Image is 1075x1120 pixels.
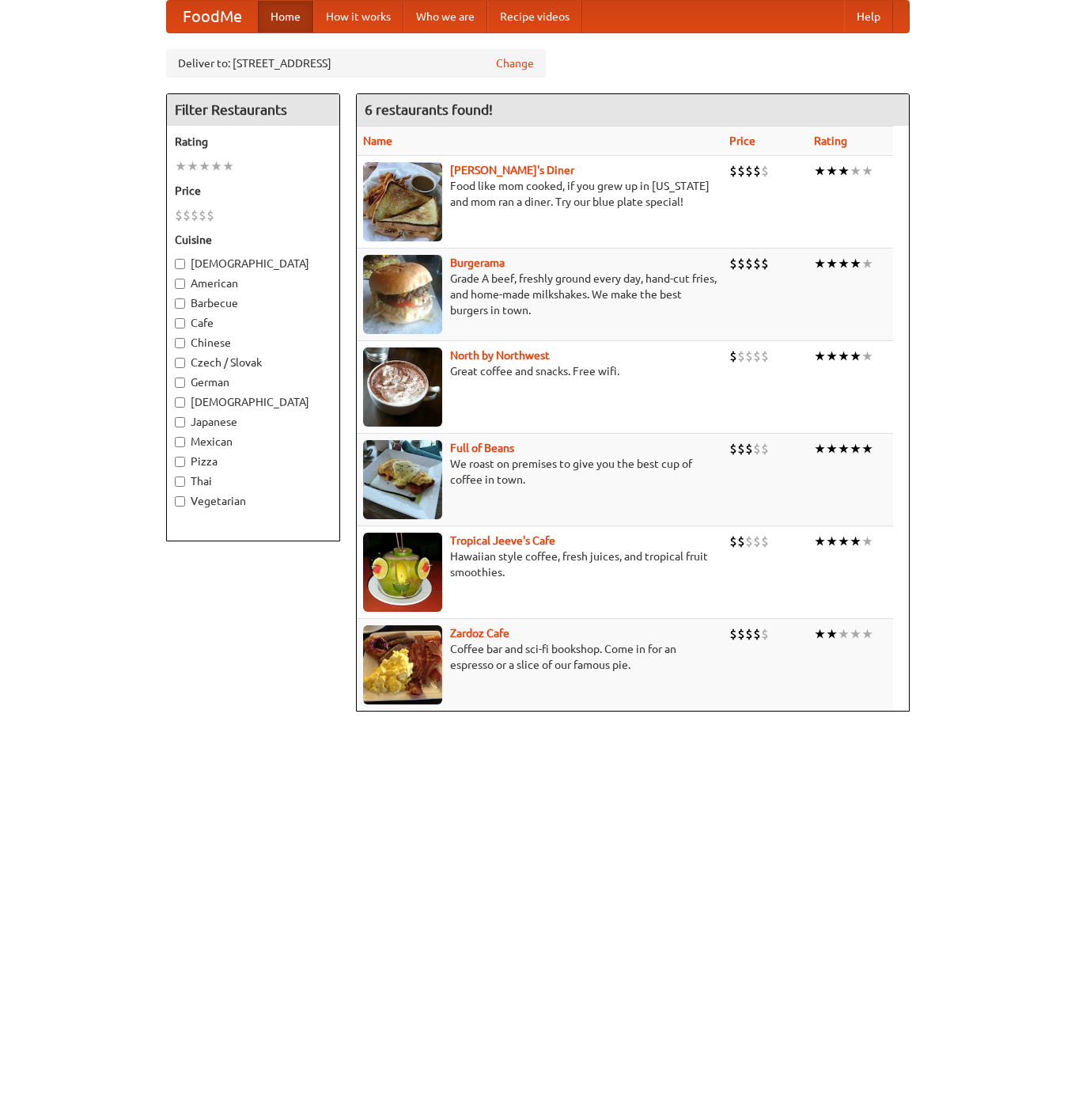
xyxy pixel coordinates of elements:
[729,347,737,365] li: $
[861,625,873,643] li: ★
[363,162,442,241] img: sallys.jpg
[175,473,331,489] label: Thai
[175,496,185,507] input: Vegetarian
[175,355,331,370] label: Czech / Slovak
[187,158,199,175] li: ★
[826,533,838,550] li: ★
[191,207,199,224] li: $
[363,456,717,488] p: We roast on premises to give you the best cup of coffee in town.
[403,1,487,32] a: Who we are
[175,476,185,487] input: Thai
[450,256,505,269] a: Burgerama
[753,440,761,457] li: $
[363,549,717,580] p: Hawaiian style coffee, fresh juices, and tropical fruit smoothies.
[363,135,392,147] a: Name
[761,533,769,550] li: $
[850,347,861,365] li: ★
[175,434,331,450] label: Mexican
[222,158,234,175] li: ★
[175,315,331,331] label: Cafe
[838,162,850,180] li: ★
[826,347,838,365] li: ★
[861,440,873,457] li: ★
[814,533,826,550] li: ★
[861,347,873,365] li: ★
[206,207,214,224] li: $
[450,442,514,454] a: Full of Beans
[850,255,861,272] li: ★
[729,440,737,457] li: $
[313,1,403,32] a: How it works
[761,347,769,365] li: $
[745,347,753,365] li: $
[175,493,331,509] label: Vegetarian
[737,533,745,550] li: $
[729,625,737,643] li: $
[183,207,191,224] li: $
[753,162,761,180] li: $
[850,533,861,550] li: ★
[175,417,185,427] input: Japanese
[745,625,753,643] li: $
[258,1,313,32] a: Home
[844,1,893,32] a: Help
[199,158,210,175] li: ★
[175,335,331,351] label: Chinese
[175,158,187,175] li: ★
[814,440,826,457] li: ★
[175,374,331,390] label: German
[175,358,185,368] input: Czech / Slovak
[729,533,737,550] li: $
[450,534,555,547] a: Tropical Jeeve's Cafe
[745,440,753,457] li: $
[814,162,826,180] li: ★
[363,347,442,427] img: north.jpg
[850,440,861,457] li: ★
[175,298,185,309] input: Barbecue
[729,162,737,180] li: $
[838,255,850,272] li: ★
[363,440,442,519] img: beans.jpg
[450,627,509,640] a: Zardoz Cafe
[826,255,838,272] li: ★
[175,275,331,291] label: American
[729,255,737,272] li: $
[838,533,850,550] li: ★
[814,625,826,643] li: ★
[487,1,582,32] a: Recipe videos
[363,255,442,334] img: burgerama.jpg
[737,255,745,272] li: $
[737,347,745,365] li: $
[753,347,761,365] li: $
[450,164,574,177] a: [PERSON_NAME]'s Diner
[450,349,550,362] a: North by Northwest
[761,162,769,180] li: $
[167,1,258,32] a: FoodMe
[210,158,222,175] li: ★
[861,533,873,550] li: ★
[737,440,745,457] li: $
[365,102,493,117] ng-pluralize: 6 restaurants found!
[861,162,873,180] li: ★
[826,440,838,457] li: ★
[745,162,753,180] li: $
[175,207,183,224] li: $
[745,255,753,272] li: $
[363,363,717,379] p: Great coffee and snacks. Free wifi.
[729,135,755,147] a: Price
[175,256,331,271] label: [DEMOGRAPHIC_DATA]
[175,397,185,408] input: [DEMOGRAPHIC_DATA]
[175,437,185,447] input: Mexican
[175,318,185,328] input: Cafe
[838,440,850,457] li: ★
[753,533,761,550] li: $
[761,255,769,272] li: $
[175,134,331,150] h5: Rating
[175,414,331,430] label: Japanese
[850,162,861,180] li: ★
